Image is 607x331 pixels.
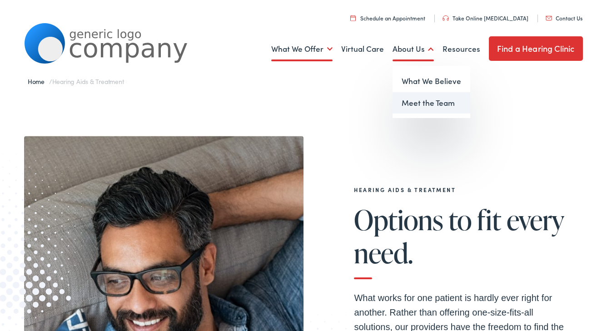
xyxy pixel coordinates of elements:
a: About Us [393,32,434,66]
a: Resources [443,32,480,66]
span: to [448,205,472,235]
a: Contact Us [546,14,582,22]
span: Hearing Aids & Treatment [52,77,124,86]
a: Virtual Care [341,32,384,66]
a: Find a Hearing Clinic [489,36,583,61]
a: What We Believe [393,70,470,92]
a: Schedule an Appointment [350,14,425,22]
img: utility icon [443,15,449,21]
img: utility icon [350,15,356,21]
h2: Hearing Aids & Treatment [354,187,572,193]
span: Options [354,205,443,235]
span: need. [354,238,413,268]
a: Meet the Team [393,92,470,114]
a: Home [28,77,49,86]
img: utility icon [546,16,552,20]
span: every [507,205,564,235]
a: Take Online [MEDICAL_DATA] [443,14,528,22]
a: What We Offer [271,32,333,66]
span: / [28,77,124,86]
span: fit [477,205,501,235]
